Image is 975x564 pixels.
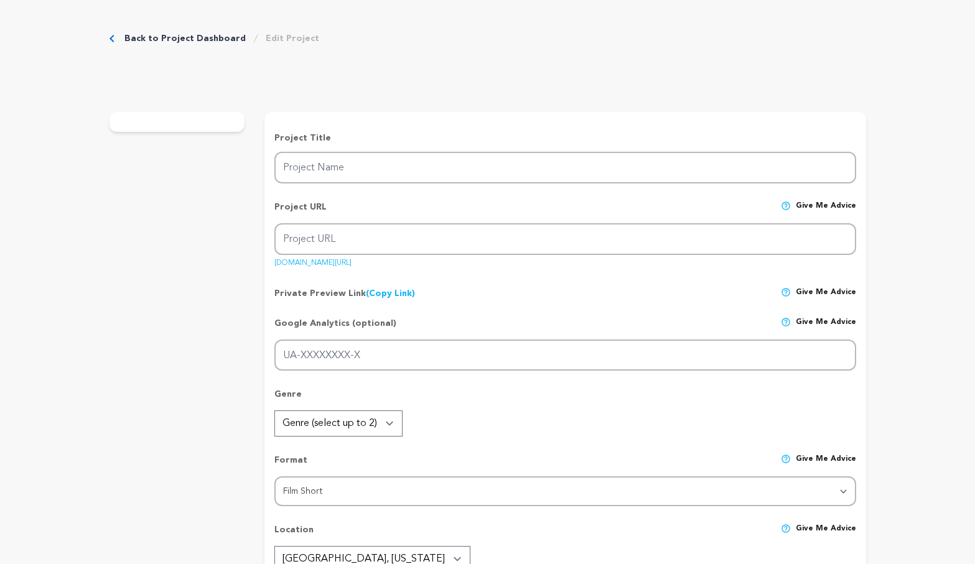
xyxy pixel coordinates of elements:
[274,132,856,144] p: Project Title
[781,287,791,297] img: help-circle.svg
[274,223,856,255] input: Project URL
[274,388,856,410] p: Genre
[274,254,352,267] a: [DOMAIN_NAME][URL]
[266,32,319,45] a: Edit Project
[274,524,314,546] p: Location
[124,32,246,45] a: Back to Project Dashboard
[274,287,415,300] p: Private Preview Link
[781,454,791,464] img: help-circle.svg
[274,201,327,223] p: Project URL
[110,32,319,45] div: Breadcrumb
[781,524,791,534] img: help-circle.svg
[274,317,396,340] p: Google Analytics (optional)
[274,340,856,371] input: UA-XXXXXXXX-X
[366,289,415,298] a: (Copy Link)
[781,201,791,211] img: help-circle.svg
[274,454,307,476] p: Format
[796,287,856,300] span: Give me advice
[796,454,856,476] span: Give me advice
[796,317,856,340] span: Give me advice
[796,201,856,223] span: Give me advice
[274,152,856,183] input: Project Name
[796,524,856,546] span: Give me advice
[781,317,791,327] img: help-circle.svg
